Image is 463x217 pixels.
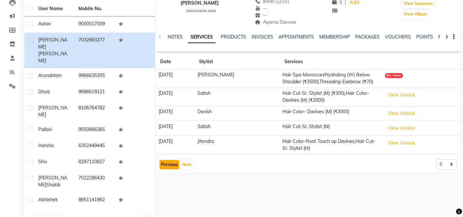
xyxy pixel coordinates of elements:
button: Previous [159,160,179,169]
button: View Invoice [385,90,418,100]
td: [DATE] [156,121,195,136]
span: Aruna [38,72,51,78]
td: Hair Cut-Sr. Stylist (M) (₹300),Hair Color- Davines (M) (₹2000) [280,88,383,106]
span: Mam [51,72,62,78]
a: POINTS [416,34,433,40]
td: 9550666365 [74,122,115,138]
span: Abhishek [38,197,58,203]
td: 8297110827 [74,154,115,171]
span: [DEMOGRAPHIC_DATA] [186,9,216,13]
td: 7022286430 [74,171,115,192]
span: Aarav [38,21,51,27]
th: Mobile No. [74,1,115,16]
span: Shakib [46,182,60,188]
th: Services [280,54,383,69]
span: [PERSON_NAME] [38,105,67,118]
th: Stylist [195,54,280,69]
span: Divya [38,89,50,95]
td: [DATE] [156,88,195,106]
button: View Invoice [385,108,418,119]
td: Danish [195,106,280,121]
span: -- [255,5,267,11]
td: 7032663277 [74,33,115,68]
td: 9966635355 [74,68,115,84]
span: Shiv [38,159,47,165]
td: 8106764782 [74,100,115,122]
th: User Name [34,1,74,16]
td: 6302449445 [74,138,115,154]
a: INVOICES [251,34,273,40]
td: Hair Cut-Sr. Stylist (M) [280,121,383,136]
td: Hair Color- Davines (M) (₹2000) [280,106,383,121]
button: Next [181,160,193,169]
a: PRODUCTS [221,34,246,40]
td: [DATE] [156,69,195,88]
button: View Album [402,10,428,19]
td: [DATE] [156,136,195,154]
span: [PERSON_NAME] [38,175,67,188]
div: No show [385,73,403,78]
span: Aparna Sarovar [255,19,297,25]
td: 8651141962 [74,192,115,208]
td: Hair Spa-Moroccan/Hydrating (W) Below Shoulder (₹3500),Threading-Eyebrow (₹70) [280,69,383,88]
a: MEMBERSHIP [319,34,350,40]
td: Jitendra [195,136,280,154]
td: [PERSON_NAME] [195,69,280,88]
td: [DATE] [156,106,195,121]
td: Satish [195,88,280,106]
td: 9000017009 [74,16,115,33]
span: Pallavi [38,126,52,132]
a: NOTES [168,34,183,40]
a: FAMILY [438,34,454,40]
button: View Invoice [385,123,418,133]
a: PACKAGES [355,34,380,40]
td: Hair Color-Root Touch up Davines,Hair Cut-Sr. Stylist (M) [280,136,383,154]
a: VOUCHERS [385,34,411,40]
span: [PERSON_NAME] [38,51,67,64]
a: APPOINTMENTS [278,34,314,40]
button: View Invoice [385,138,418,148]
th: Date [156,54,195,69]
a: SERVICES [188,31,216,43]
td: 9686619121 [74,84,115,100]
span: Harsha [38,143,54,149]
span: -- [255,12,267,18]
td: Satish [195,121,280,136]
span: [PERSON_NAME] [38,37,67,50]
